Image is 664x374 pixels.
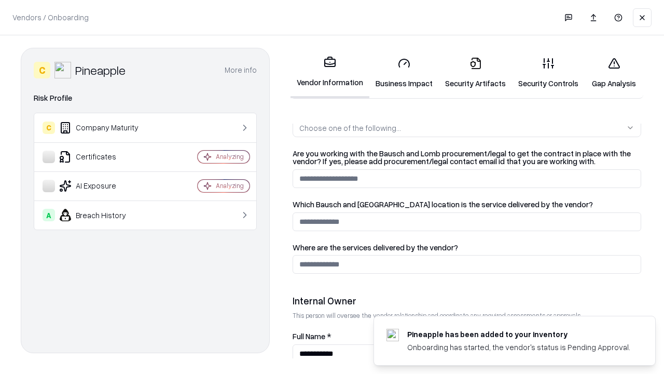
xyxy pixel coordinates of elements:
div: Certificates [43,151,167,163]
a: Gap Analysis [585,49,643,97]
div: Onboarding has started, the vendor's status is Pending Approval. [407,342,630,353]
label: Are you working with the Bausch and Lomb procurement/legal to get the contract in place with the ... [293,150,641,165]
div: Pineapple [75,62,126,78]
img: Pineapple [54,62,71,78]
img: pineappleenergy.com [386,329,399,341]
div: Choose one of the following... [299,123,401,133]
div: Risk Profile [34,92,257,104]
div: C [43,122,55,134]
div: Internal Owner [293,295,641,307]
div: A [43,209,55,221]
a: Security Controls [512,49,585,97]
div: Breach History [43,209,167,221]
a: Security Artifacts [439,49,512,97]
button: More info [225,61,257,79]
div: Analyzing [216,152,244,161]
a: Business Impact [369,49,439,97]
div: Analyzing [216,181,244,190]
label: Where are the services delivered by the vendor? [293,244,641,251]
p: Vendors / Onboarding [12,12,89,23]
a: Vendor Information [290,48,369,98]
button: Choose one of the following... [293,118,641,137]
label: Full Name * [293,332,641,340]
label: Which Bausch and [GEOGRAPHIC_DATA] location is the service delivered by the vendor? [293,201,641,208]
div: AI Exposure [43,180,167,192]
div: Company Maturity [43,122,167,134]
p: This person will oversee the vendor relationship and coordinate any required assessments or appro... [293,311,641,320]
div: C [34,62,50,78]
div: Pineapple has been added to your inventory [407,329,630,340]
